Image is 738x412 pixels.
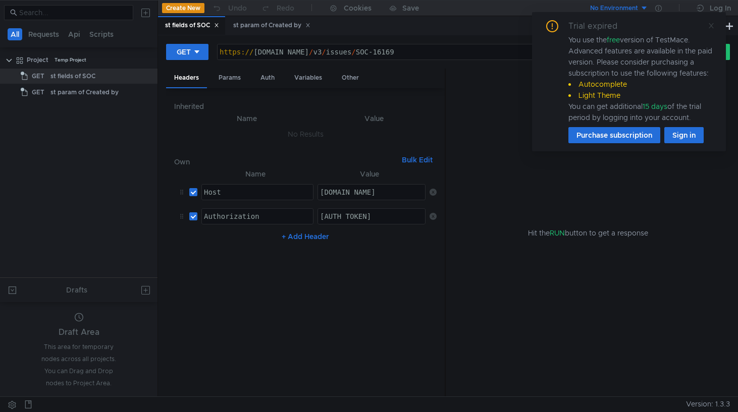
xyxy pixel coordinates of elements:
div: Undo [228,2,247,14]
div: st param of Created by [50,85,119,100]
div: Drafts [66,284,87,296]
button: Sign in [664,127,704,143]
div: Params [210,69,249,87]
li: Light Theme [568,90,714,101]
button: Scripts [86,28,117,40]
button: Create New [162,3,204,13]
div: st param of Created by [233,20,310,31]
div: Headers [166,69,207,88]
th: Value [313,168,426,180]
span: free [607,35,620,44]
span: 15 days [643,102,667,111]
div: Save [402,5,419,12]
div: Cookies [344,2,372,14]
div: Variables [286,69,330,87]
li: Autocomplete [568,79,714,90]
button: Requests [25,28,62,40]
div: You can get additional of the trial period by logging into your account. [568,101,714,123]
th: Value [312,112,437,125]
button: Redo [254,1,301,16]
div: st fields of SOC [165,20,219,31]
nz-embed-empty: No Results [288,130,324,139]
span: GET [32,69,44,84]
button: GET [166,44,208,60]
div: Trial expired [568,20,629,32]
div: Log In [710,2,731,14]
button: Api [65,28,83,40]
th: Name [197,168,313,180]
h6: Inherited [174,100,437,112]
div: st fields of SOC [50,69,95,84]
div: GET [177,46,191,57]
button: Undo [204,1,254,16]
div: Project [27,52,48,68]
button: Bulk Edit [398,154,437,166]
span: Hit the button to get a response [528,227,648,239]
button: + Add Header [278,230,333,243]
span: RUN [550,228,565,238]
input: Search... [19,7,127,18]
th: Name [182,112,312,125]
h6: Own [174,156,398,168]
button: All [8,28,22,40]
div: You use the version of TestMace. Advanced features are available in the paid version. Please cons... [568,34,714,123]
div: No Environment [590,4,638,13]
div: Auth [252,69,283,87]
span: GET [32,85,44,100]
div: Temp Project [55,52,86,68]
span: Version: 1.3.3 [686,397,730,411]
button: Purchase subscription [568,127,660,143]
div: Other [334,69,367,87]
div: Redo [277,2,294,14]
